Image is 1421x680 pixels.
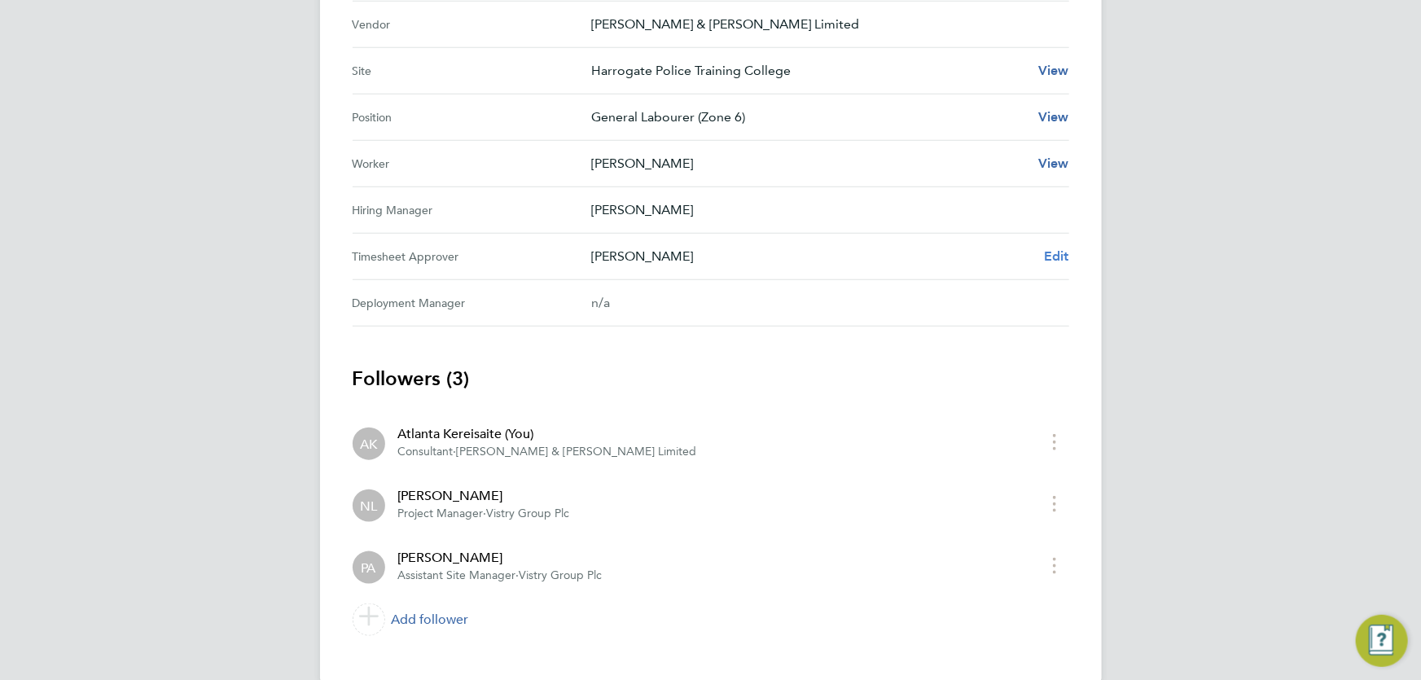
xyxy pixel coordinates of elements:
a: View [1038,154,1069,173]
div: [PERSON_NAME] [398,548,603,568]
div: Position [353,107,591,127]
button: timesheet menu [1040,429,1069,454]
button: Engage Resource Center [1356,615,1408,667]
p: [PERSON_NAME] [591,154,1025,173]
span: View [1038,63,1069,78]
a: Edit [1044,247,1069,266]
div: n/a [591,293,1043,313]
a: Add follower [353,597,1069,643]
h3: Followers (3) [353,366,1069,392]
span: · [454,445,457,458]
button: timesheet menu [1040,553,1069,578]
div: Deployment Manager [353,293,591,313]
div: Atlanta Kereisaite (You) [398,424,697,444]
span: Vistry Group Plc [520,568,603,582]
span: Consultant [398,445,454,458]
p: General Labourer (Zone 6) [591,107,1025,127]
a: View [1038,61,1069,81]
span: · [484,507,487,520]
div: [PERSON_NAME] [398,486,570,506]
span: View [1038,109,1069,125]
div: Site [353,61,591,81]
div: Vendor [353,15,591,34]
div: Hiring Manager [353,200,591,220]
span: Edit [1044,248,1069,264]
span: View [1038,156,1069,171]
span: Vistry Group Plc [487,507,570,520]
span: Project Manager [398,507,484,520]
p: [PERSON_NAME] [591,200,1056,220]
div: Atlanta Kereisaite (You) [353,428,385,460]
span: · [516,568,520,582]
div: Worker [353,154,591,173]
span: NL [360,497,377,515]
span: PA [362,559,376,577]
p: [PERSON_NAME] [591,247,1031,266]
span: AK [360,435,377,453]
div: Timesheet Approver [353,247,591,266]
p: [PERSON_NAME] & [PERSON_NAME] Limited [591,15,1056,34]
div: Pablo Afzal [353,551,385,584]
p: Harrogate Police Training College [591,61,1025,81]
div: Nathan Lunn [353,489,385,522]
a: View [1038,107,1069,127]
span: [PERSON_NAME] & [PERSON_NAME] Limited [457,445,697,458]
span: Assistant Site Manager [398,568,516,582]
button: timesheet menu [1040,491,1069,516]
